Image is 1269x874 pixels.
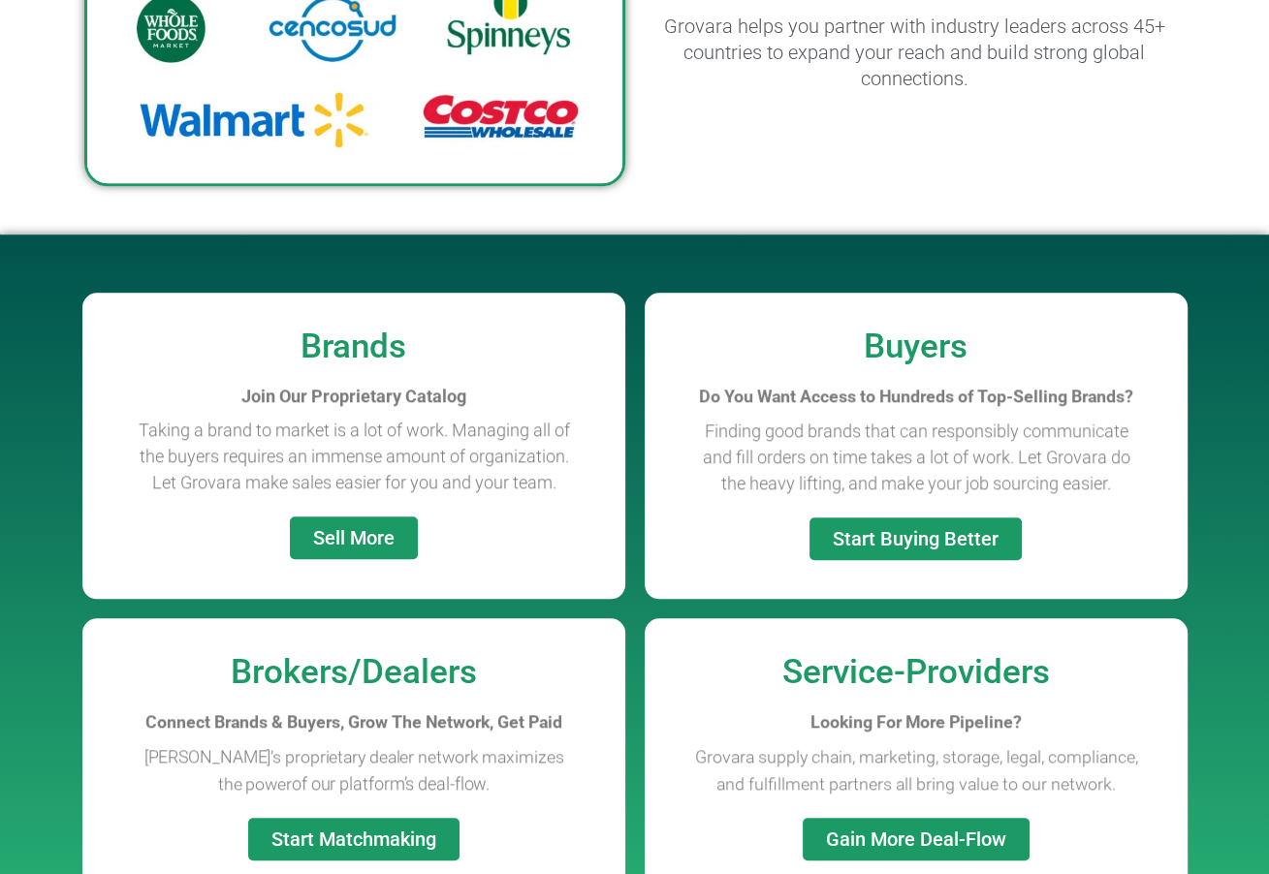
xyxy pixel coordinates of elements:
[694,747,1137,794] span: Grovara supply chain, marketing, storage, legal, compliance, and fulfillment partners all bring v...
[248,818,460,860] a: Start Matchmaking
[92,655,616,689] h2: Brokers/Dealers
[271,829,436,849] span: Start Matchmaking
[693,418,1139,496] p: Finding good brands that can responsibly communicate and fill orders on time takes a lot of work....
[92,329,616,363] h2: Brands
[810,712,1022,732] b: Looking For More Pipeline?
[645,14,1186,92] h2: Grovara helps you partner with industry leaders across 45+ countries to expand your reach and bui...
[826,829,1006,849] span: Gain More Deal-Flow
[290,516,418,559] a: Sell More
[241,386,466,406] b: Join Our Proprietary Catalog
[809,517,1022,560] a: Start Buying Better
[131,417,577,495] p: Taking a brand to market is a lot of work. Managing all of the buyers requires an immense amount ...
[654,655,1178,689] h2: Service-Providers
[143,747,563,794] span: [PERSON_NAME]’s proprietary dealer network maximizes the power
[654,329,1178,363] h2: Buyers
[145,712,562,732] b: Connect Brands & Buyers, Grow The Network, Get Paid
[313,528,395,547] span: Sell More
[699,387,1133,406] span: Do You Want Access to Hundreds of Top-Selling Brands?
[803,818,1030,860] a: Gain More Deal-Flow
[291,772,489,793] span: of our platform’s deal-flow.
[833,529,999,548] span: Start Buying Better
